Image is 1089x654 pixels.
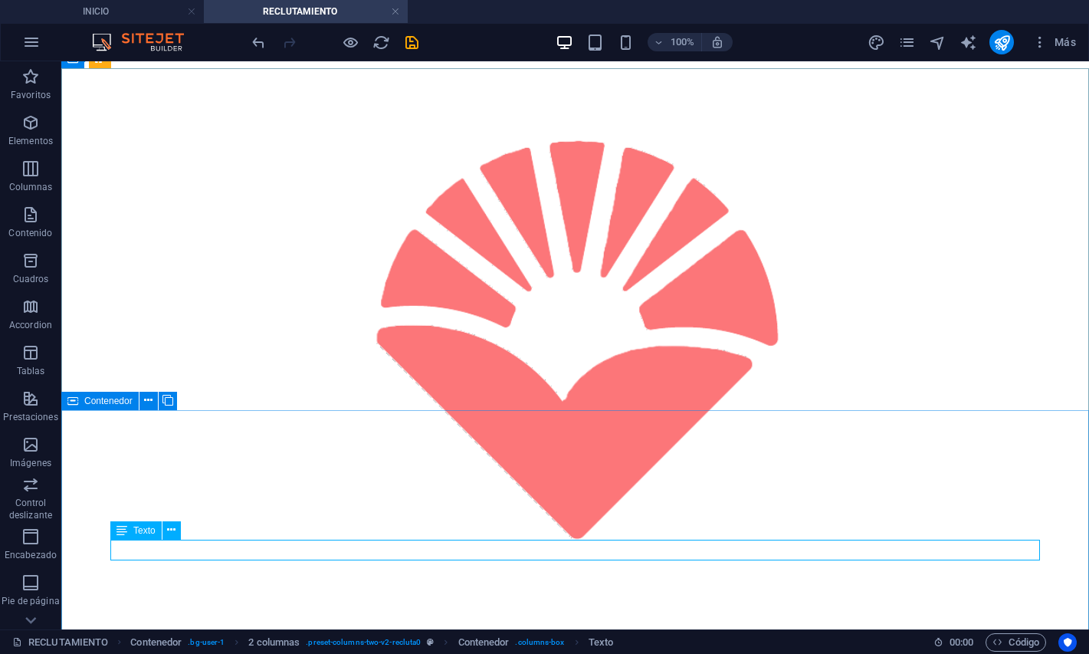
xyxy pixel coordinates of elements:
span: Código [992,633,1039,652]
button: Más [1026,30,1082,54]
span: Haz clic para seleccionar y doble clic para editar [458,633,510,652]
span: 00 00 [950,633,973,652]
span: Más [1032,35,1076,50]
button: Código [986,633,1046,652]
button: pages [897,33,916,51]
span: : [960,636,963,648]
span: Texto [133,526,156,535]
button: navigator [928,33,946,51]
p: Encabezado [5,549,57,561]
i: Deshacer: Cambiar texto (Ctrl+Z) [250,34,267,51]
i: Volver a cargar página [372,34,390,51]
i: Al redimensionar, ajustar el nivel de zoom automáticamente para ajustarse al dispositivo elegido. [710,35,724,49]
button: text_generator [959,33,977,51]
p: Prestaciones [3,411,57,423]
span: Haz clic para seleccionar y doble clic para editar [248,633,300,652]
button: design [867,33,885,51]
i: Publicar [993,34,1011,51]
a: Haz clic para cancelar la selección y doble clic para abrir páginas [12,633,108,652]
span: . columns-box [515,633,564,652]
span: Contenedor [84,396,133,406]
p: Tablas [17,365,45,377]
nav: breadcrumb [130,633,613,652]
img: Editor Logo [88,33,203,51]
i: Navegador [929,34,946,51]
button: Haz clic para salir del modo de previsualización y seguir editando [341,33,359,51]
span: . bg-user-1 [188,633,225,652]
button: 100% [648,33,702,51]
p: Cuadros [13,273,49,285]
p: Contenido [8,227,52,239]
span: Haz clic para seleccionar y doble clic para editar [130,633,182,652]
i: Páginas (Ctrl+Alt+S) [898,34,916,51]
button: undo [249,33,267,51]
p: Pie de página [2,595,59,607]
p: Imágenes [10,457,51,469]
p: Columnas [9,181,53,193]
i: AI Writer [959,34,977,51]
button: reload [372,33,390,51]
p: Accordion [9,319,52,331]
h4: RECLUTAMIENTO [204,3,408,20]
h6: 100% [671,33,695,51]
i: Guardar (Ctrl+S) [403,34,421,51]
p: Elementos [8,135,53,147]
h6: Tiempo de la sesión [933,633,974,652]
button: Usercentrics [1058,633,1077,652]
span: Haz clic para seleccionar y doble clic para editar [589,633,613,652]
i: Este elemento es un preajuste personalizable [427,638,434,646]
button: publish [989,30,1014,54]
span: . preset-columns-two-v2-recluta0 [306,633,421,652]
p: Favoritos [11,89,51,101]
button: save [402,33,421,51]
i: Diseño (Ctrl+Alt+Y) [868,34,885,51]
